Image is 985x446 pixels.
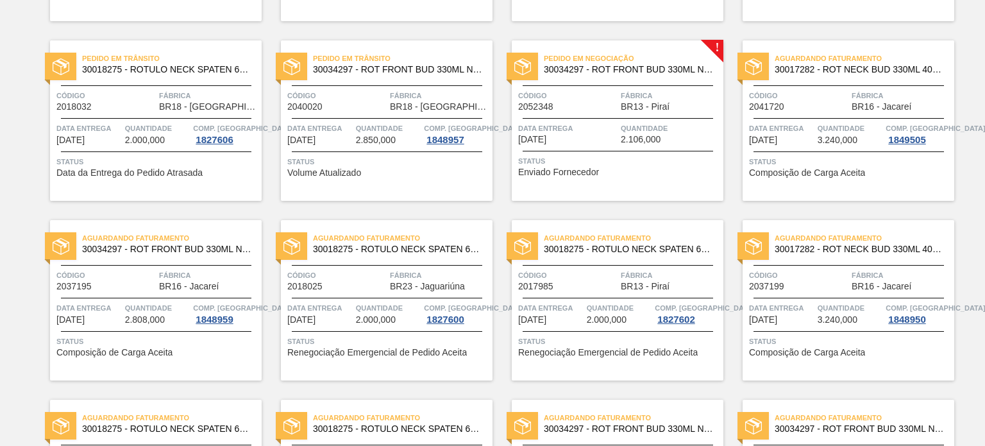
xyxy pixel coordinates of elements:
span: Data Entrega [518,122,618,135]
span: BR13 - Piraí [621,282,669,291]
a: Comp. [GEOGRAPHIC_DATA]1848957 [424,122,489,145]
span: Código [287,89,387,102]
img: status [283,238,300,255]
span: 3.240,000 [818,315,857,325]
img: status [745,58,762,75]
span: Comp. Carga [193,122,292,135]
span: Fábrica [852,89,951,102]
a: Comp. [GEOGRAPHIC_DATA]1827600 [424,302,489,325]
span: Aguardando Faturamento [82,411,262,424]
span: Fábrica [390,269,489,282]
div: 1848957 [424,135,466,145]
span: Fábrica [159,89,258,102]
span: 30034297 - ROT FRONT BUD 330ML NIV25 [82,244,251,254]
a: statusPedido em Trânsito30018275 - ROTULO NECK SPATEN 600 RGB 36MIC REDONDOCódigo2018032FábricaBR... [31,40,262,201]
span: BR18 - Pernambuco [390,102,489,112]
span: Código [749,89,848,102]
span: Status [749,155,951,168]
span: Status [56,155,258,168]
span: Data Entrega [56,302,122,314]
span: Quantidade [818,122,883,135]
div: 1827602 [655,314,697,325]
span: Fábrica [621,269,720,282]
span: Quantidade [125,302,190,314]
span: Comp. Carga [886,302,985,314]
div: 1827606 [193,135,235,145]
a: Comp. [GEOGRAPHIC_DATA]1848959 [193,302,258,325]
span: BR16 - Jacareí [852,102,911,112]
span: Aguardando Faturamento [313,232,492,244]
span: 2.000,000 [125,135,165,145]
span: 2037199 [749,282,784,291]
span: 2018025 [287,282,323,291]
span: Status [749,335,951,348]
span: 30018275 - ROTULO NECK SPATEN 600 RGB 36MIC REDONDO [313,424,482,434]
span: Código [56,269,156,282]
img: status [514,58,531,75]
span: 3.240,000 [818,135,857,145]
a: Comp. [GEOGRAPHIC_DATA]1849505 [886,122,951,145]
span: Composição de Carga Aceita [56,348,173,357]
span: Aguardando Faturamento [775,52,954,65]
span: 2052348 [518,102,553,112]
span: Status [287,155,489,168]
span: Volume Atualizado [287,168,361,178]
span: 03/11/2025 [749,315,777,325]
span: 30034297 - ROT FRONT BUD 330ML NIV25 [313,65,482,74]
span: Quantidade [818,302,883,314]
span: Renegociação Emergencial de Pedido Aceita [287,348,467,357]
span: Código [56,89,156,102]
span: Aguardando Faturamento [544,232,723,244]
span: Data Entrega [749,302,814,314]
span: Código [749,269,848,282]
span: Quantidade [356,122,421,135]
span: Fábrica [621,89,720,102]
span: 2.808,000 [125,315,165,325]
span: Status [518,155,720,167]
span: Data Entrega [518,302,584,314]
img: status [745,238,762,255]
span: 30018275 - ROTULO NECK SPATEN 600 RGB 36MIC REDONDO [544,244,713,254]
span: Pedido em Negociação [544,52,723,65]
span: 20/10/2025 [518,135,546,144]
span: Fábrica [852,269,951,282]
span: Comp. Carga [655,302,754,314]
span: 31/10/2025 [287,315,316,325]
span: Código [518,269,618,282]
img: status [283,418,300,434]
a: statusAguardando Faturamento30018275 - ROTULO NECK SPATEN 600 RGB 36MIC REDONDOCódigo2017985Fábri... [492,220,723,381]
span: 2017985 [518,282,553,291]
img: status [514,238,531,255]
span: Fábrica [390,89,489,102]
span: Pedido em Trânsito [313,52,492,65]
a: statusAguardando Faturamento30034297 - ROT FRONT BUD 330ML NIV25Código2037195FábricaBR16 - Jacare... [31,220,262,381]
span: 30017282 - ROT NECK BUD 330ML 40MICRAS 429 [775,244,944,254]
img: status [514,418,531,434]
span: Data Entrega [287,302,353,314]
span: Aguardando Faturamento [775,411,954,424]
span: BR23 - Jaguariúna [390,282,465,291]
span: Enviado Fornecedor [518,167,599,177]
span: Aguardando Faturamento [775,232,954,244]
span: 30034297 - ROT FRONT BUD 330ML NIV25 [544,65,713,74]
span: Status [56,335,258,348]
a: statusAguardando Faturamento30017282 - ROT NECK BUD 330ML 40MICRAS 429Código2041720FábricaBR16 - ... [723,40,954,201]
img: status [53,418,69,434]
span: Status [287,335,489,348]
span: 23/10/2025 [749,135,777,145]
span: 30018275 - ROTULO NECK SPATEN 600 RGB 36MIC REDONDO [313,244,482,254]
span: 2040020 [287,102,323,112]
span: 19/10/2025 [287,135,316,145]
span: Quantidade [587,302,652,314]
span: BR16 - Jacareí [159,282,219,291]
a: statusAguardando Faturamento30018275 - ROTULO NECK SPATEN 600 RGB 36MIC REDONDOCódigo2018025Fábri... [262,220,492,381]
span: Comp. Carga [886,122,985,135]
span: BR18 - Pernambuco [159,102,258,112]
span: Data Entrega [56,122,122,135]
img: status [745,418,762,434]
span: 19/10/2025 [56,135,85,145]
span: Código [287,269,387,282]
span: 2.850,000 [356,135,396,145]
span: Status [518,335,720,348]
span: 31/10/2025 [56,315,85,325]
